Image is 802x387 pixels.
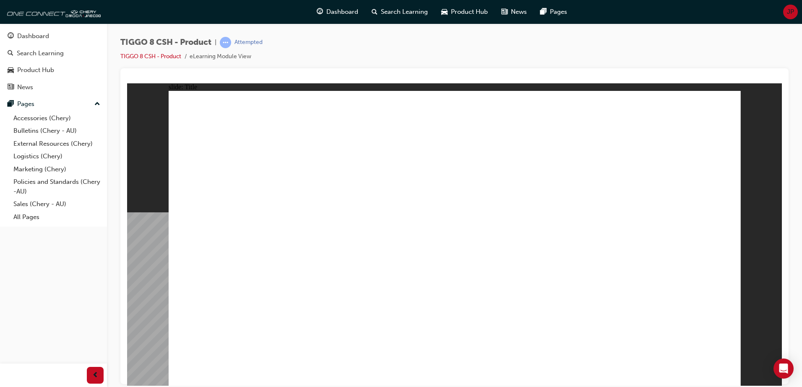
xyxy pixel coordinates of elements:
[17,49,64,58] div: Search Learning
[787,7,794,17] span: JP
[92,370,99,381] span: prev-icon
[534,3,574,21] a: pages-iconPages
[3,62,104,78] a: Product Hub
[10,112,104,125] a: Accessories (Chery)
[234,39,263,46] div: Attempted
[8,101,14,108] span: pages-icon
[120,38,211,47] span: TIGGO 8 CSH - Product
[501,7,508,17] span: news-icon
[773,359,794,379] div: Open Intercom Messenger
[550,7,567,17] span: Pages
[3,27,104,96] button: DashboardSearch LearningProduct HubNews
[365,3,435,21] a: search-iconSearch Learning
[3,96,104,112] button: Pages
[120,53,181,60] a: TIGGO 8 CSH - Product
[3,80,104,95] a: News
[3,28,104,44] a: Dashboard
[17,83,33,92] div: News
[435,3,495,21] a: car-iconProduct Hub
[215,38,216,47] span: |
[310,3,365,21] a: guage-iconDashboard
[220,37,231,48] span: learningRecordVerb_ATTEMPT-icon
[10,175,104,198] a: Policies and Standards (Chery -AU)
[441,7,448,17] span: car-icon
[8,50,13,57] span: search-icon
[540,7,547,17] span: pages-icon
[511,7,527,17] span: News
[8,33,14,40] span: guage-icon
[783,5,798,19] button: JP
[17,65,54,75] div: Product Hub
[10,163,104,176] a: Marketing (Chery)
[4,3,101,20] img: oneconnect
[317,7,323,17] span: guage-icon
[372,7,378,17] span: search-icon
[8,84,14,91] span: news-icon
[10,211,104,224] a: All Pages
[326,7,358,17] span: Dashboard
[10,150,104,163] a: Logistics (Chery)
[381,7,428,17] span: Search Learning
[8,67,14,74] span: car-icon
[495,3,534,21] a: news-iconNews
[190,52,251,62] li: eLearning Module View
[451,7,488,17] span: Product Hub
[3,46,104,61] a: Search Learning
[10,124,104,137] a: Bulletins (Chery - AU)
[10,198,104,211] a: Sales (Chery - AU)
[17,99,34,109] div: Pages
[94,99,100,110] span: up-icon
[17,31,49,41] div: Dashboard
[10,137,104,150] a: External Resources (Chery)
